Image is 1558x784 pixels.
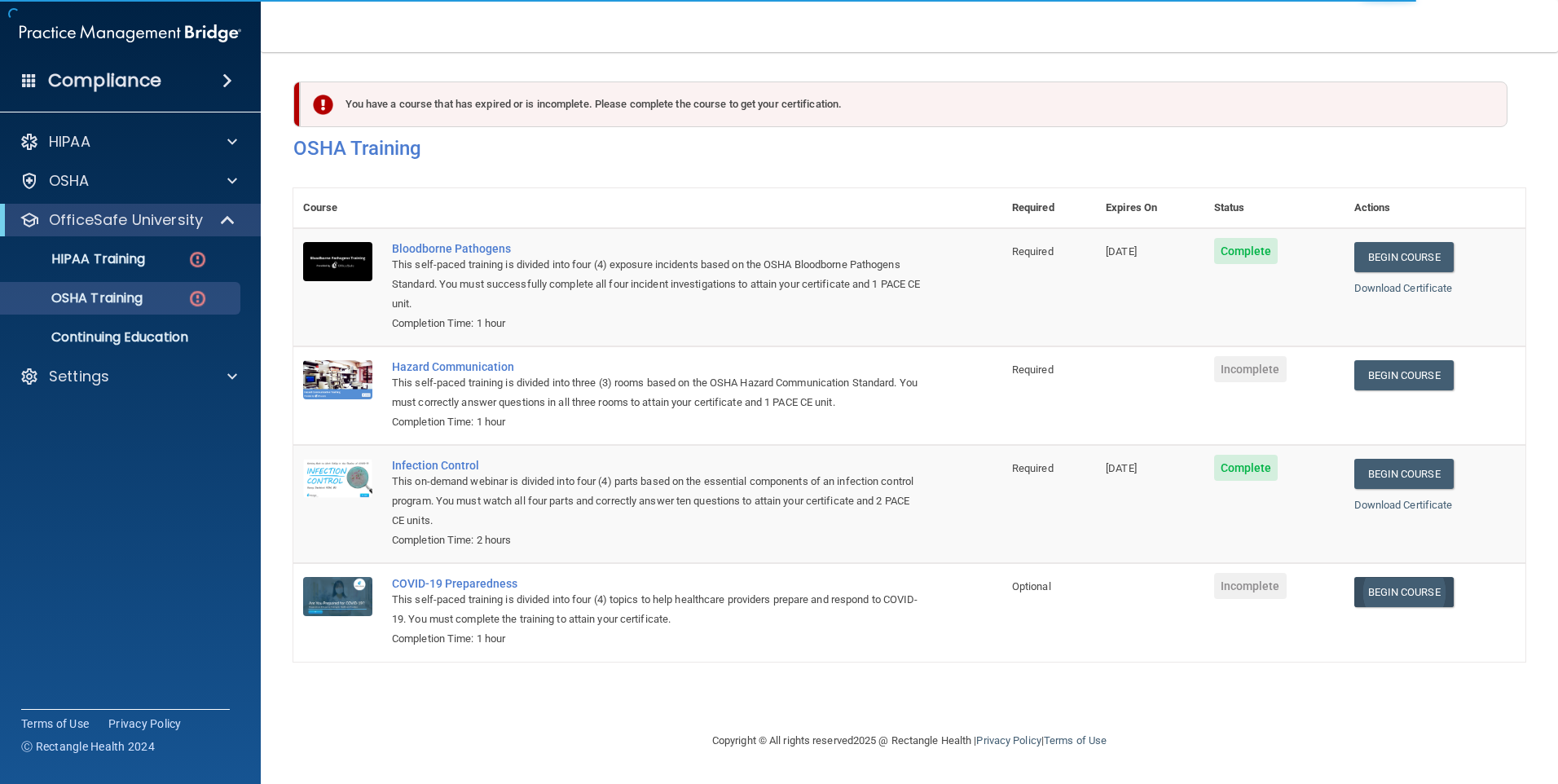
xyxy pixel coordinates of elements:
a: Privacy Policy [976,734,1041,747]
img: danger-circle.6113f641.png [187,288,208,309]
p: HIPAA [49,132,90,152]
a: Bloodborne Pathogens [392,242,921,255]
a: COVID-19 Preparedness [392,577,921,590]
p: Settings [49,367,109,386]
h4: Compliance [48,69,161,92]
iframe: Drift Widget Chat Controller [1276,668,1538,733]
span: Optional [1012,580,1051,592]
span: Complete [1214,238,1279,264]
div: Completion Time: 1 hour [392,629,921,649]
a: Download Certificate [1354,282,1453,294]
a: Download Certificate [1354,499,1453,511]
th: Course [293,188,382,228]
th: Actions [1345,188,1526,228]
div: Completion Time: 1 hour [392,412,921,432]
a: Privacy Policy [108,716,182,732]
span: Incomplete [1214,356,1287,382]
span: Required [1012,462,1054,474]
a: HIPAA [20,132,237,152]
div: Completion Time: 1 hour [392,314,921,333]
a: Begin Course [1354,459,1454,489]
img: danger-circle.6113f641.png [187,249,208,270]
img: exclamation-circle-solid-danger.72ef9ffc.png [313,95,333,115]
div: This self-paced training is divided into four (4) topics to help healthcare providers prepare and... [392,590,921,629]
span: Incomplete [1214,573,1287,599]
span: Required [1012,245,1054,258]
a: Settings [20,367,237,386]
p: Continuing Education [11,329,233,346]
div: You have a course that has expired or is incomplete. Please complete the course to get your certi... [300,81,1507,127]
th: Status [1204,188,1345,228]
span: Required [1012,363,1054,376]
span: Ⓒ Rectangle Health 2024 [21,738,155,755]
p: OfficeSafe University [49,210,203,230]
p: HIPAA Training [11,251,145,267]
span: [DATE] [1106,462,1137,474]
a: Hazard Communication [392,360,921,373]
div: This self-paced training is divided into three (3) rooms based on the OSHA Hazard Communication S... [392,373,921,412]
a: OfficeSafe University [20,210,236,230]
div: Completion Time: 2 hours [392,531,921,550]
div: This on-demand webinar is divided into four (4) parts based on the essential components of an inf... [392,472,921,531]
a: Begin Course [1354,577,1454,607]
a: Terms of Use [21,716,89,732]
div: Copyright © All rights reserved 2025 @ Rectangle Health | | [612,715,1207,767]
span: [DATE] [1106,245,1137,258]
th: Expires On [1096,188,1204,228]
img: PMB logo [20,17,241,50]
span: Complete [1214,455,1279,481]
a: OSHA [20,171,237,191]
a: Infection Control [392,459,921,472]
div: This self-paced training is divided into four (4) exposure incidents based on the OSHA Bloodborne... [392,255,921,314]
a: Begin Course [1354,360,1454,390]
th: Required [1002,188,1096,228]
a: Terms of Use [1044,734,1107,747]
p: OSHA Training [11,290,143,306]
p: OSHA [49,171,90,191]
a: Begin Course [1354,242,1454,272]
h4: OSHA Training [293,137,1525,160]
